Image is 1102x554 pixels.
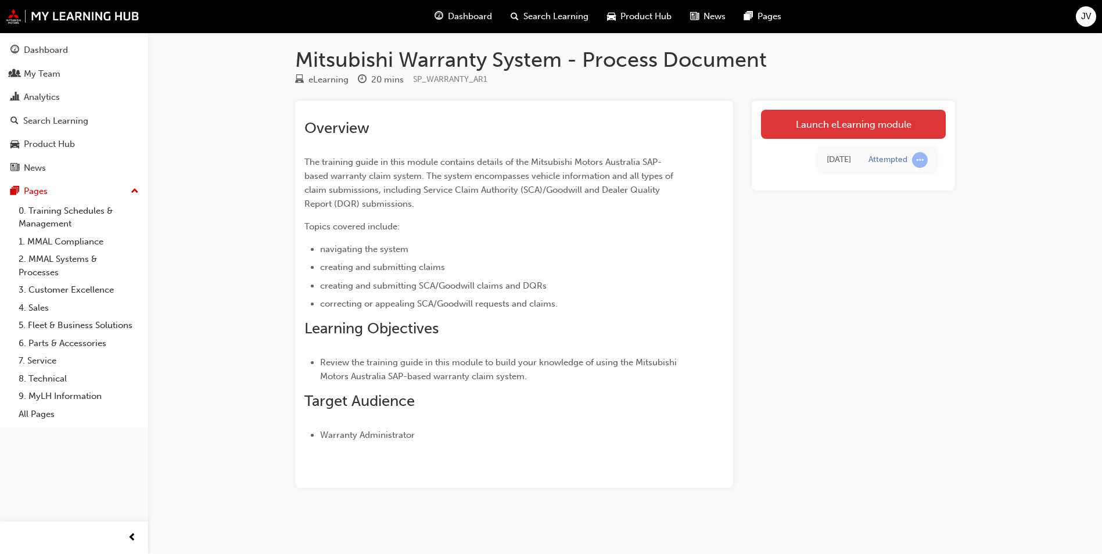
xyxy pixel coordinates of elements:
[10,116,19,127] span: search-icon
[5,39,143,61] a: Dashboard
[320,280,547,291] span: creating and submitting SCA/Goodwill claims and DQRs
[1076,6,1096,27] button: JV
[6,9,139,24] img: mmal
[5,181,143,202] button: Pages
[320,244,408,254] span: navigating the system
[501,5,598,28] a: search-iconSearch Learning
[5,37,143,181] button: DashboardMy TeamAnalyticsSearch LearningProduct HubNews
[10,92,19,103] span: chart-icon
[14,233,143,251] a: 1. MMAL Compliance
[128,531,137,545] span: prev-icon
[24,185,48,198] div: Pages
[304,221,400,232] span: Topics covered include:
[690,9,699,24] span: news-icon
[320,430,415,440] span: Warranty Administrator
[10,139,19,150] span: car-icon
[14,316,143,334] a: 5. Fleet & Business Solutions
[304,319,439,337] span: Learning Objectives
[10,69,19,80] span: people-icon
[413,74,487,84] span: Learning resource code
[761,110,946,139] a: Launch eLearning module
[5,110,143,132] a: Search Learning
[598,5,681,28] a: car-iconProduct Hub
[523,10,588,23] span: Search Learning
[24,67,60,81] div: My Team
[620,10,672,23] span: Product Hub
[371,73,404,87] div: 20 mins
[358,73,404,87] div: Duration
[14,352,143,370] a: 7. Service
[14,250,143,281] a: 2. MMAL Systems & Processes
[681,5,735,28] a: news-iconNews
[827,153,851,167] div: Wed Sep 24 2025 22:57:20 GMT+1000 (Australian Eastern Standard Time)
[14,405,143,423] a: All Pages
[358,75,367,85] span: clock-icon
[10,186,19,197] span: pages-icon
[758,10,781,23] span: Pages
[295,47,955,73] h1: Mitsubishi Warranty System - Process Document
[10,163,19,174] span: news-icon
[295,73,349,87] div: Type
[14,299,143,317] a: 4. Sales
[511,9,519,24] span: search-icon
[308,73,349,87] div: eLearning
[320,262,445,272] span: creating and submitting claims
[23,114,88,128] div: Search Learning
[1081,10,1091,23] span: JV
[735,5,791,28] a: pages-iconPages
[607,9,616,24] span: car-icon
[14,387,143,405] a: 9. MyLH Information
[304,119,369,137] span: Overview
[304,392,415,410] span: Target Audience
[912,152,928,168] span: learningRecordVerb_ATTEMPT-icon
[320,357,679,382] span: Review the training guide in this module to build your knowledge of using the Mitsubishi Motors A...
[295,75,304,85] span: learningResourceType_ELEARNING-icon
[304,157,680,209] span: The training guide in this module contains details of the Mitsubishi Motors Australia SAP-based w...
[24,91,60,104] div: Analytics
[24,161,46,175] div: News
[131,184,139,199] span: up-icon
[5,157,143,179] a: News
[320,298,558,309] span: correcting or appealing SCA/Goodwill requests and claims.
[14,370,143,388] a: 8. Technical
[24,138,75,151] div: Product Hub
[868,154,907,166] div: Attempted
[425,5,501,28] a: guage-iconDashboard
[14,202,143,233] a: 0. Training Schedules & Management
[14,334,143,352] a: 6. Parts & Accessories
[10,45,19,56] span: guage-icon
[435,9,443,24] span: guage-icon
[703,10,726,23] span: News
[14,281,143,299] a: 3. Customer Excellence
[448,10,492,23] span: Dashboard
[5,63,143,85] a: My Team
[744,9,753,24] span: pages-icon
[24,44,68,57] div: Dashboard
[5,134,143,155] a: Product Hub
[5,87,143,108] a: Analytics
